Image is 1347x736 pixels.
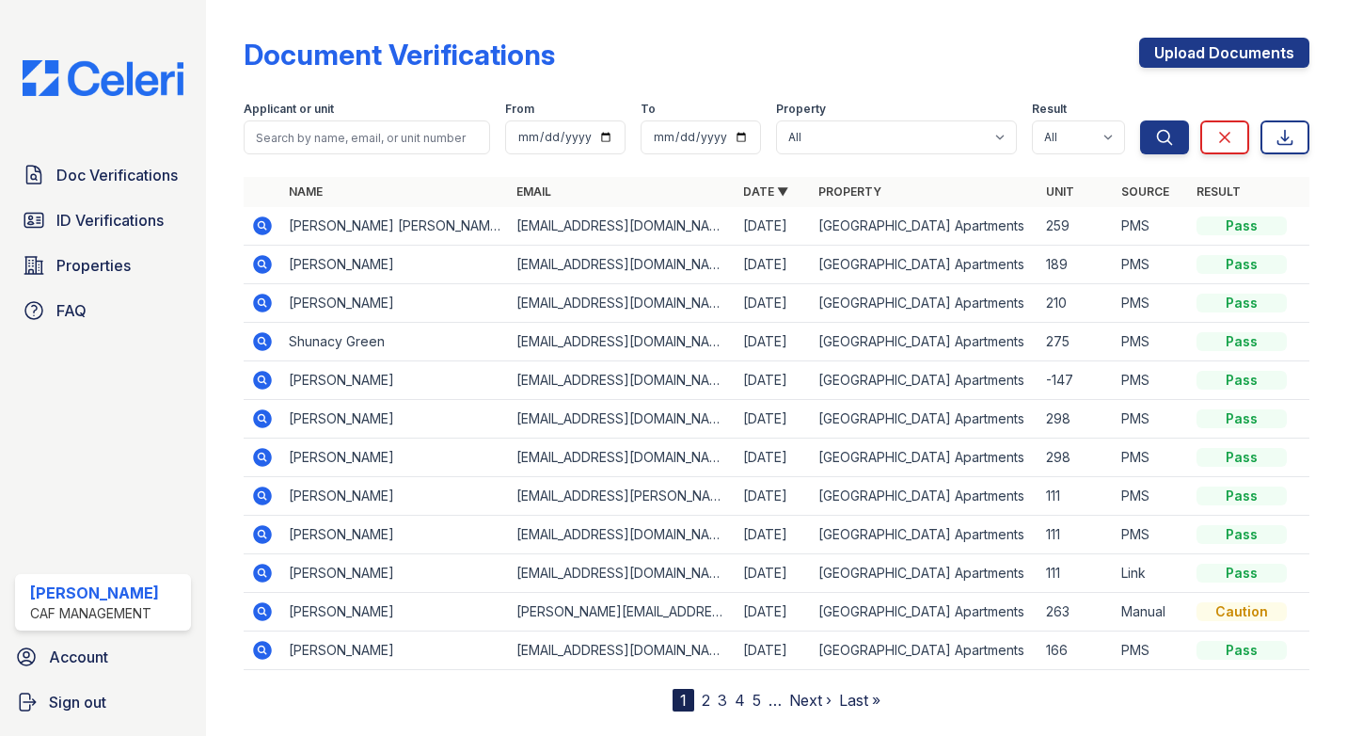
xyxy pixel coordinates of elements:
td: [PERSON_NAME] [PERSON_NAME] [281,207,509,246]
div: Pass [1196,294,1287,312]
td: [GEOGRAPHIC_DATA] Apartments [811,516,1038,554]
td: [EMAIL_ADDRESS][DOMAIN_NAME] [509,516,737,554]
td: [DATE] [736,323,811,361]
td: [GEOGRAPHIC_DATA] Apartments [811,632,1038,670]
td: [DATE] [736,207,811,246]
a: Source [1121,184,1169,199]
td: PMS [1114,516,1189,554]
a: Date ▼ [743,184,788,199]
td: [GEOGRAPHIC_DATA] Apartments [811,593,1038,632]
td: [GEOGRAPHIC_DATA] Apartments [811,439,1038,477]
td: [DATE] [736,477,811,516]
td: [EMAIL_ADDRESS][DOMAIN_NAME] [509,246,737,284]
td: 263 [1038,593,1114,632]
td: -147 [1038,361,1114,400]
span: ID Verifications [56,209,164,232]
td: [GEOGRAPHIC_DATA] Apartments [811,477,1038,516]
td: [GEOGRAPHIC_DATA] Apartments [811,400,1038,439]
td: [PERSON_NAME] [281,554,509,593]
a: 5 [753,691,761,710]
td: [PERSON_NAME][EMAIL_ADDRESS][PERSON_NAME][DOMAIN_NAME] [509,593,737,632]
td: [DATE] [736,516,811,554]
td: PMS [1114,632,1189,670]
td: 111 [1038,516,1114,554]
td: [DATE] [736,361,811,400]
td: PMS [1114,439,1189,477]
div: Pass [1196,487,1287,505]
td: [PERSON_NAME] [281,361,509,400]
td: PMS [1114,284,1189,323]
td: PMS [1114,361,1189,400]
a: ID Verifications [15,201,191,239]
td: Link [1114,554,1189,593]
td: [EMAIL_ADDRESS][DOMAIN_NAME] [509,632,737,670]
label: Result [1032,102,1067,117]
td: Shunacy Green [281,323,509,361]
td: [DATE] [736,284,811,323]
td: [GEOGRAPHIC_DATA] Apartments [811,207,1038,246]
span: … [769,689,782,712]
div: Pass [1196,371,1287,390]
td: [DATE] [736,554,811,593]
span: FAQ [56,299,87,322]
td: [PERSON_NAME] [281,400,509,439]
td: [GEOGRAPHIC_DATA] Apartments [811,554,1038,593]
td: [DATE] [736,400,811,439]
span: Doc Verifications [56,164,178,186]
a: Name [289,184,323,199]
div: Pass [1196,216,1287,235]
label: To [641,102,656,117]
a: Result [1196,184,1241,199]
td: 298 [1038,439,1114,477]
td: [EMAIL_ADDRESS][DOMAIN_NAME] [509,207,737,246]
a: Properties [15,247,191,284]
td: 189 [1038,246,1114,284]
td: [PERSON_NAME] [281,516,509,554]
td: 275 [1038,323,1114,361]
td: [DATE] [736,246,811,284]
td: [PERSON_NAME] [281,284,509,323]
a: 3 [718,691,727,710]
td: 111 [1038,554,1114,593]
div: 1 [673,689,694,712]
label: Applicant or unit [244,102,334,117]
a: Doc Verifications [15,156,191,194]
div: Pass [1196,409,1287,428]
td: 166 [1038,632,1114,670]
td: PMS [1114,323,1189,361]
td: Manual [1114,593,1189,632]
span: Account [49,646,108,668]
td: PMS [1114,400,1189,439]
div: Pass [1196,525,1287,544]
td: [GEOGRAPHIC_DATA] Apartments [811,246,1038,284]
td: [EMAIL_ADDRESS][DOMAIN_NAME] [509,400,737,439]
div: Pass [1196,448,1287,467]
a: Account [8,638,198,676]
td: [PERSON_NAME] [281,477,509,516]
label: From [505,102,534,117]
a: Unit [1046,184,1074,199]
td: [PERSON_NAME] [281,632,509,670]
td: [PERSON_NAME] [281,246,509,284]
a: Email [516,184,551,199]
td: [GEOGRAPHIC_DATA] Apartments [811,361,1038,400]
td: [PERSON_NAME] [281,439,509,477]
div: Pass [1196,641,1287,660]
img: CE_Logo_Blue-a8612792a0a2168367f1c8372b55b34899dd931a85d93a1a3d3e32e68fde9ad4.png [8,60,198,96]
a: Sign out [8,683,198,721]
a: Upload Documents [1139,38,1309,68]
a: FAQ [15,292,191,329]
td: 111 [1038,477,1114,516]
td: [EMAIL_ADDRESS][DOMAIN_NAME] [509,554,737,593]
div: Pass [1196,255,1287,274]
a: Next › [789,691,832,710]
div: Caution [1196,602,1287,621]
td: 259 [1038,207,1114,246]
td: [EMAIL_ADDRESS][DOMAIN_NAME] [509,323,737,361]
td: [GEOGRAPHIC_DATA] Apartments [811,323,1038,361]
td: [GEOGRAPHIC_DATA] Apartments [811,284,1038,323]
td: PMS [1114,207,1189,246]
td: [EMAIL_ADDRESS][PERSON_NAME][DOMAIN_NAME] [509,477,737,516]
span: Properties [56,254,131,277]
